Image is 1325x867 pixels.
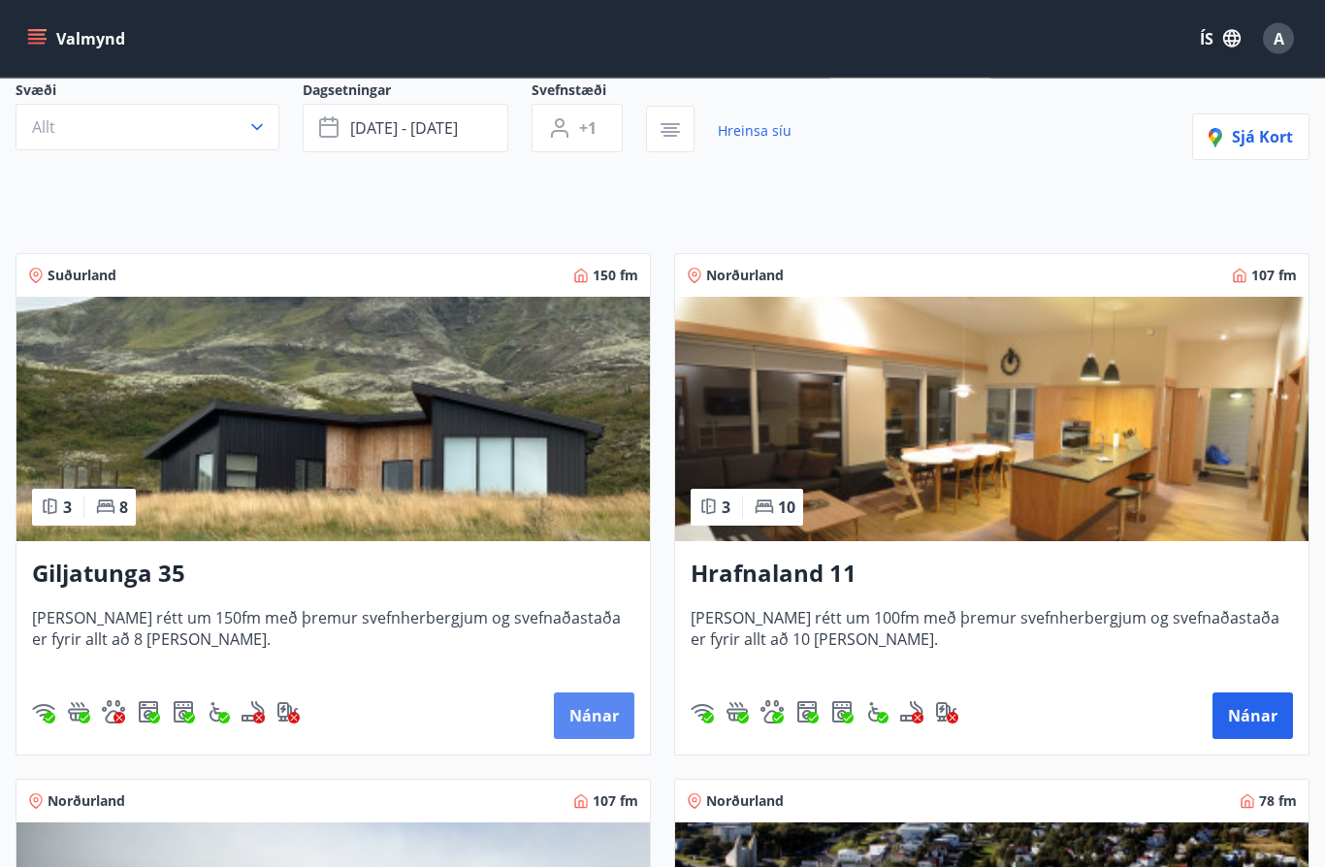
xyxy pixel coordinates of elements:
[276,701,300,724] img: nH7E6Gw2rvWFb8XaSdRp44dhkQaj4PJkOoRYItBQ.svg
[67,701,90,724] img: h89QDIuHlAdpqTriuIvuEWkTH976fOgBEOOeu1mi.svg
[935,701,958,724] img: nH7E6Gw2rvWFb8XaSdRp44dhkQaj4PJkOoRYItBQ.svg
[760,701,784,724] div: Gæludýr
[691,608,1293,672] span: [PERSON_NAME] rétt um 100fm með þremur svefnherbergjum og svefnaðastaða er fyrir allt að 10 [PERS...
[935,701,958,724] div: Hleðslustöð fyrir rafbíla
[691,701,714,724] div: Þráðlaust net
[1251,267,1297,286] span: 107 fm
[1259,792,1297,812] span: 78 fm
[172,701,195,724] img: hddCLTAnxqFUMr1fxmbGG8zWilo2syolR0f9UjPn.svg
[32,117,55,139] span: Allt
[48,792,125,812] span: Norðurland
[242,701,265,724] div: Reykingar / Vape
[900,701,923,724] img: QNIUl6Cv9L9rHgMXwuzGLuiJOj7RKqxk9mBFPqjq.svg
[63,498,72,519] span: 3
[718,111,792,153] a: Hreinsa síu
[119,498,128,519] span: 8
[32,701,55,724] img: HJRyFFsYp6qjeUYhR4dAD8CaCEsnIFYZ05miwXoh.svg
[554,693,634,740] button: Nánar
[900,701,923,724] div: Reykingar / Vape
[32,701,55,724] div: Þráðlaust net
[23,21,133,56] button: menu
[795,701,819,724] div: Þvottavél
[16,298,650,542] img: Paella dish
[726,701,749,724] div: Heitur pottur
[706,792,784,812] span: Norðurland
[303,105,508,153] button: [DATE] - [DATE]
[579,118,597,140] span: +1
[722,498,730,519] span: 3
[137,701,160,724] img: Dl16BY4EX9PAW649lg1C3oBuIaAsR6QVDQBO2cTm.svg
[1189,21,1251,56] button: ÍS
[1209,127,1293,148] span: Sjá kort
[691,701,714,724] img: HJRyFFsYp6qjeUYhR4dAD8CaCEsnIFYZ05miwXoh.svg
[675,298,1309,542] img: Paella dish
[1212,693,1293,740] button: Nánar
[242,701,265,724] img: QNIUl6Cv9L9rHgMXwuzGLuiJOj7RKqxk9mBFPqjq.svg
[760,701,784,724] img: pxcaIm5dSOV3FS4whs1soiYWTwFQvksT25a9J10C.svg
[532,81,646,105] span: Svefnstæði
[102,701,125,724] div: Gæludýr
[16,105,279,151] button: Allt
[350,118,458,140] span: [DATE] - [DATE]
[16,81,303,105] span: Svæði
[303,81,532,105] span: Dagsetningar
[67,701,90,724] div: Heitur pottur
[691,558,1293,593] h3: Hrafnaland 11
[865,701,889,724] img: 8IYIKVZQyRlUC6HQIIUSdjpPGRncJsz2RzLgWvp4.svg
[207,701,230,724] div: Aðgengi fyrir hjólastól
[726,701,749,724] img: h89QDIuHlAdpqTriuIvuEWkTH976fOgBEOOeu1mi.svg
[593,267,638,286] span: 150 fm
[1192,114,1309,161] button: Sjá kort
[778,498,795,519] span: 10
[137,701,160,724] div: Þvottavél
[706,267,784,286] span: Norðurland
[172,701,195,724] div: Þurrkari
[48,267,116,286] span: Suðurland
[865,701,889,724] div: Aðgengi fyrir hjólastól
[830,701,854,724] div: Þurrkari
[102,701,125,724] img: pxcaIm5dSOV3FS4whs1soiYWTwFQvksT25a9J10C.svg
[207,701,230,724] img: 8IYIKVZQyRlUC6HQIIUSdjpPGRncJsz2RzLgWvp4.svg
[32,608,634,672] span: [PERSON_NAME] rétt um 150fm með þremur svefnherbergjum og svefnaðastaða er fyrir allt að 8 [PERSO...
[32,558,634,593] h3: Giljatunga 35
[1255,16,1302,62] button: A
[1274,28,1284,49] span: A
[276,701,300,724] div: Hleðslustöð fyrir rafbíla
[593,792,638,812] span: 107 fm
[830,701,854,724] img: hddCLTAnxqFUMr1fxmbGG8zWilo2syolR0f9UjPn.svg
[795,701,819,724] img: Dl16BY4EX9PAW649lg1C3oBuIaAsR6QVDQBO2cTm.svg
[532,105,623,153] button: +1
